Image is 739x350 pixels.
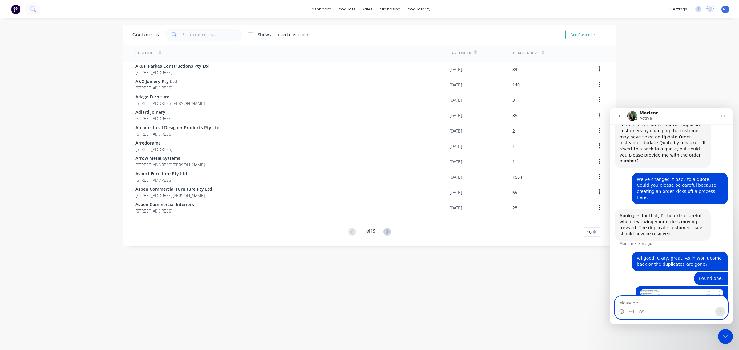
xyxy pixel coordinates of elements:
[512,143,515,149] div: 1
[306,5,335,14] a: dashboard
[450,66,462,73] div: [DATE]
[450,189,462,196] div: [DATE]
[135,201,194,208] span: Aspen Commercial Interiors
[135,146,172,153] span: [STREET_ADDRESS]
[135,50,155,56] div: Customer
[587,229,592,235] span: 10
[512,128,515,134] div: 2
[512,112,517,119] div: 85
[723,6,728,12] span: RL
[335,5,359,14] div: products
[135,131,220,137] span: [STREET_ADDRESS]
[135,186,212,192] span: Aspen Commercial Furniture Pty Ltd
[450,128,462,134] div: [DATE]
[512,174,522,180] div: 1664
[450,97,462,103] div: [DATE]
[450,158,462,165] div: [DATE]
[512,50,539,56] div: Total Orders
[512,189,517,196] div: 65
[135,69,210,76] span: [STREET_ADDRESS]
[135,63,210,69] span: A & P Parkes Constructions Pty Ltd
[182,29,242,41] input: Search customers...
[135,208,194,214] span: [STREET_ADDRESS]
[450,112,462,119] div: [DATE]
[512,66,517,73] div: 33
[450,82,462,88] div: [DATE]
[135,161,205,168] span: [STREET_ADDRESS][PERSON_NAME]
[11,5,20,14] img: Factory
[135,115,172,122] span: [STREET_ADDRESS]
[450,174,462,180] div: [DATE]
[135,124,220,131] span: Architectural Designer Products Pty Ltd
[135,93,205,100] span: Adage Furniture
[135,78,177,85] span: A&G Joinery Pty Ltd
[135,155,205,161] span: Arrow Metal Systems
[667,5,690,14] div: settings
[135,100,205,106] span: [STREET_ADDRESS][PERSON_NAME]
[135,177,187,183] span: [STREET_ADDRESS]
[565,30,600,39] button: Add Customer
[364,228,375,237] div: 1 of 15
[376,5,404,14] div: purchasing
[450,205,462,211] div: [DATE]
[450,143,462,149] div: [DATE]
[512,158,515,165] div: 1
[450,50,471,56] div: Last Order
[258,31,311,38] div: Show archived customers
[135,109,172,115] span: Adlard Joinery
[135,85,177,91] span: [STREET_ADDRESS]
[718,329,733,344] iframe: Intercom live chat
[135,170,187,177] span: Aspect Furniture Pty Ltd
[132,31,159,38] div: Customers
[512,97,515,103] div: 3
[512,205,517,211] div: 28
[610,108,733,324] iframe: Intercom live chat
[512,82,520,88] div: 140
[135,192,212,199] span: [STREET_ADDRESS][PERSON_NAME]
[359,5,376,14] div: sales
[404,5,434,14] div: productivity
[135,140,172,146] span: Arredorama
